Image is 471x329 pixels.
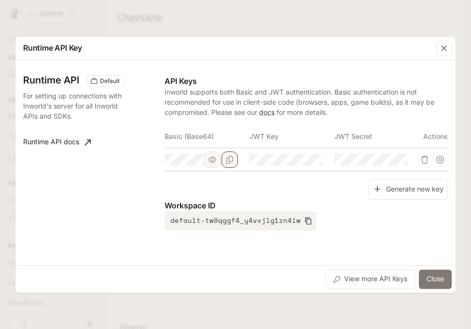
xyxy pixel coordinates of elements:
[222,151,238,168] button: Copy Basic (Base64)
[368,179,448,200] button: Generate new key
[419,125,448,148] th: Actions
[334,125,419,148] th: JWT Secret
[23,42,82,54] p: Runtime API Key
[23,91,124,121] p: For setting up connections with Inworld's server for all Inworld APIs and SDKs.
[326,270,415,289] button: View more API Keys
[165,211,316,231] button: default-tw9qggf4_y4vxjlg1zn4iw
[165,200,448,211] p: Workspace ID
[165,87,448,117] p: Inworld supports both Basic and JWT authentication. Basic authentication is not recommended for u...
[249,125,334,148] th: JWT Key
[417,152,432,167] button: Delete API key
[165,125,249,148] th: Basic (Base64)
[96,77,124,85] span: Default
[419,270,452,289] button: Close
[432,152,448,167] button: Suspend API key
[23,75,79,85] h3: Runtime API
[19,133,95,152] a: Runtime API docs
[87,75,125,87] div: These keys will apply to your current workspace only
[259,108,275,116] a: docs
[165,75,448,87] p: API Keys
